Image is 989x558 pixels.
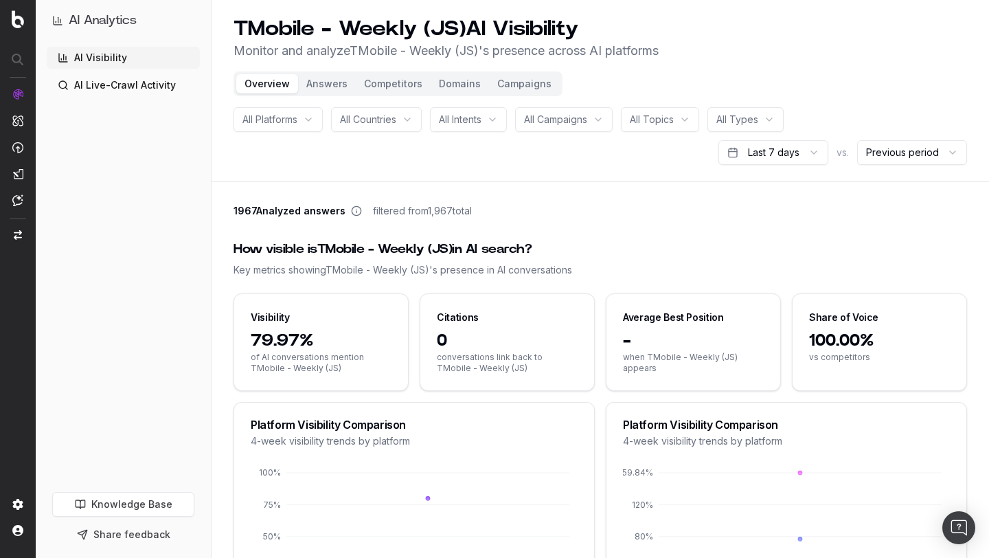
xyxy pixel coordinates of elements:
img: Switch project [14,230,22,240]
div: Average Best Position [623,311,724,324]
button: Domains [431,74,489,93]
span: when TMobile - Weekly (JS) appears [623,352,764,374]
tspan: 100% [259,467,281,478]
img: Analytics [12,89,23,100]
span: 79.97% [251,330,391,352]
div: Visibility [251,311,290,324]
span: vs competitors [809,352,950,363]
span: conversations link back to TMobile - Weekly (JS) [437,352,578,374]
button: Share feedback [52,522,194,547]
span: - [623,330,764,352]
img: Studio [12,168,23,179]
button: Answers [298,74,356,93]
div: How visible is TMobile - Weekly (JS) in AI search? [234,240,967,259]
tspan: 75% [263,500,281,510]
tspan: 50% [263,531,281,542]
a: Knowledge Base [52,492,194,517]
h1: AI Analytics [69,11,137,30]
tspan: 120% [632,500,653,510]
div: Platform Visibility Comparison [251,419,578,430]
span: All Intents [439,113,481,126]
span: All Campaigns [524,113,587,126]
a: AI Visibility [47,47,200,69]
div: Share of Voice [809,311,878,324]
img: Botify logo [12,10,24,28]
tspan: 80% [635,531,653,542]
span: All Topics [630,113,674,126]
span: 1967 Analyzed answers [234,204,345,218]
img: Intelligence [12,115,23,126]
h1: TMobile - Weekly (JS) AI Visibility [234,16,659,41]
div: Key metrics showing TMobile - Weekly (JS) 's presence in AI conversations [234,263,967,277]
span: of AI conversations mention TMobile - Weekly (JS) [251,352,391,374]
p: Monitor and analyze TMobile - Weekly (JS) 's presence across AI platforms [234,41,659,60]
span: 100.00% [809,330,950,352]
div: Open Intercom Messenger [942,511,975,544]
img: My account [12,525,23,536]
img: Assist [12,194,23,206]
button: AI Analytics [52,11,194,30]
button: Campaigns [489,74,560,93]
button: Overview [236,74,298,93]
div: 4-week visibility trends by platform [623,434,950,448]
span: filtered from 1,967 total [373,204,472,218]
img: Setting [12,499,23,510]
div: Citations [437,311,479,324]
div: 4-week visibility trends by platform [251,434,578,448]
a: AI Live-Crawl Activity [47,74,200,96]
img: Activation [12,142,23,153]
button: Competitors [356,74,431,93]
span: 0 [437,330,578,352]
span: All Countries [340,113,396,126]
div: Platform Visibility Comparison [623,419,950,430]
tspan: 159.84% [619,467,653,478]
span: vs. [837,146,849,159]
span: All Platforms [242,113,297,126]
